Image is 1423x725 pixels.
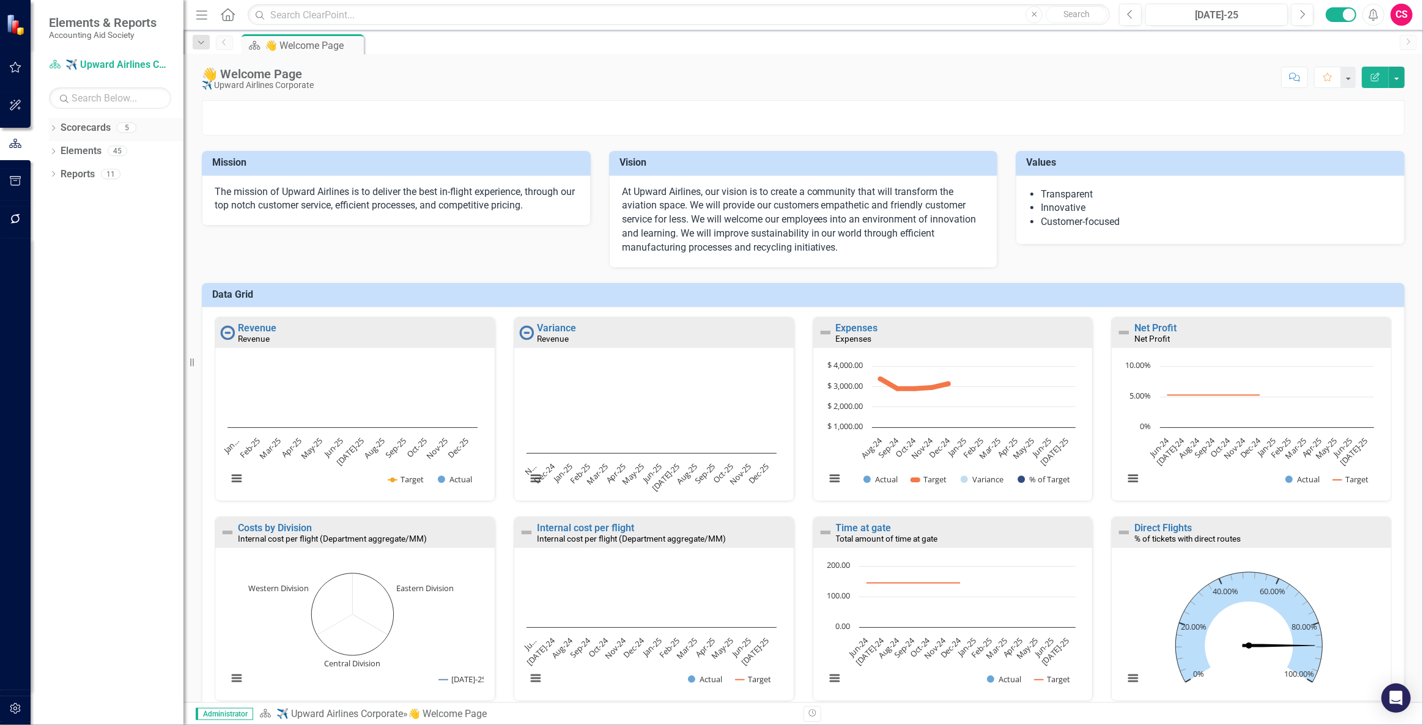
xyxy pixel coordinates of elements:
[1129,390,1151,401] text: 5.00%
[257,435,283,461] text: Mar-25
[514,517,794,701] div: Double-Click to Edit
[1118,560,1385,697] div: Chart. Highcharts interactive chart.
[1285,668,1315,679] text: 100.00%
[537,334,569,344] small: Revenue
[895,386,900,391] path: Sep-24, 2,897.5. Target.
[101,169,120,179] div: 11
[1134,322,1177,334] a: Net Profit
[522,461,539,477] text: N…
[688,674,722,684] button: Show Actual
[977,435,1002,461] text: Mar-25
[215,317,495,501] div: Double-Click to Edit
[835,620,850,631] text: 0.00
[983,635,1009,661] text: Mar-25
[521,635,539,653] text: Ju…
[913,474,947,484] button: Show Target
[227,469,245,487] button: View chart menu, Chart
[1243,644,1315,647] path: No value. Actual.
[649,461,682,493] text: [DATE]-25
[893,435,918,460] text: Oct-24
[1118,360,1385,498] div: Chart. Highcharts interactive chart.
[728,635,753,660] text: Jun-25
[248,4,1110,26] input: Search ClearPoint...
[259,707,794,721] div: »
[221,360,484,498] svg: Interactive chart
[1299,435,1324,460] text: Apr-25
[383,435,408,460] text: Sep-25
[827,590,850,601] text: 100.00
[1260,586,1285,597] text: 60.00%
[1213,586,1238,597] text: 40.00%
[739,635,771,668] text: [DATE]-25
[827,421,863,432] text: $ 1,000.00
[520,560,783,697] svg: Interactive chart
[49,15,157,30] span: Elements & Reports
[602,635,629,661] text: Nov-24
[944,435,969,460] text: Jan-25
[514,317,794,501] div: Double-Click to Edit
[537,522,634,534] a: Internal cost per flight
[813,317,1093,501] div: Double-Click to Edit
[1292,621,1317,632] text: 80.00%
[238,334,270,344] small: Revenue
[657,635,682,660] text: Feb-25
[6,13,28,35] img: ClearPoint Strategy
[1193,668,1204,679] text: 0%
[1254,435,1279,460] text: Jan-25
[520,560,788,697] div: Chart. Highcharts interactive chart.
[321,435,346,460] text: Jun-25
[1029,435,1053,460] text: Jun-25
[819,360,1082,498] svg: Interactive chart
[1118,560,1380,697] svg: Interactive chart
[215,517,495,701] div: Double-Click to Edit
[922,635,948,661] text: Nov-24
[1118,360,1380,498] svg: Interactive chart
[1134,534,1241,543] small: % of tickets with direct routes
[1391,4,1413,26] button: CS
[604,461,628,485] text: Apr-25
[61,144,102,158] a: Elements
[531,460,557,486] text: Dec-24
[1333,474,1369,484] button: Show Target
[912,386,917,391] path: Oct-24, 2,897.5. Target.
[537,322,576,334] a: Variance
[727,461,753,487] text: Nov-25
[622,185,985,255] p: At Upward Airlines, our vision is to create a community that will transform the aviation space. W...
[238,522,312,534] a: Costs by Division
[265,38,361,53] div: 👋 Welcome Page
[746,461,771,486] text: Dec-25
[1192,435,1218,460] text: Sep-24
[1181,621,1207,632] text: 20.00%
[711,461,735,485] text: Oct-25
[212,157,585,168] h3: Mission
[1147,435,1172,460] text: Jun-24
[1166,392,1262,397] g: Target, series 2 of 2. Line with 14 data points.
[520,360,783,498] svg: Interactive chart
[892,635,917,660] text: Sep-24
[1238,435,1263,460] text: Dec-24
[709,635,735,661] text: May-25
[929,385,934,390] path: Nov-24, 2,945. Target.
[1285,474,1320,484] button: Show Actual
[1038,635,1071,668] text: [DATE]-25
[550,461,575,485] text: Jan-25
[826,469,843,487] button: View chart menu, Chart
[640,635,664,660] text: Jan-25
[969,635,994,660] text: Feb-25
[1381,683,1411,713] div: Open Intercom Messenger
[212,289,1399,300] h3: Data Grid
[298,435,325,462] text: May-25
[864,580,962,585] g: Target, series 2 of 2. Line with 14 data points.
[827,380,863,391] text: $ 3,000.00
[813,517,1093,701] div: Double-Click to Edit
[819,560,1087,697] div: Chart. Highcharts interactive chart.
[619,157,992,168] h3: Vision
[1268,435,1293,460] text: Feb-25
[238,322,276,334] a: Revenue
[1330,435,1355,460] text: Jun-25
[196,708,253,720] span: Administrator
[1014,635,1040,661] text: May-25
[215,185,578,213] p: The mission of Upward Airlines is to deliver the best in-flight experience, through our top notch...
[876,635,901,660] text: Aug-24
[438,474,472,484] button: Show Actual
